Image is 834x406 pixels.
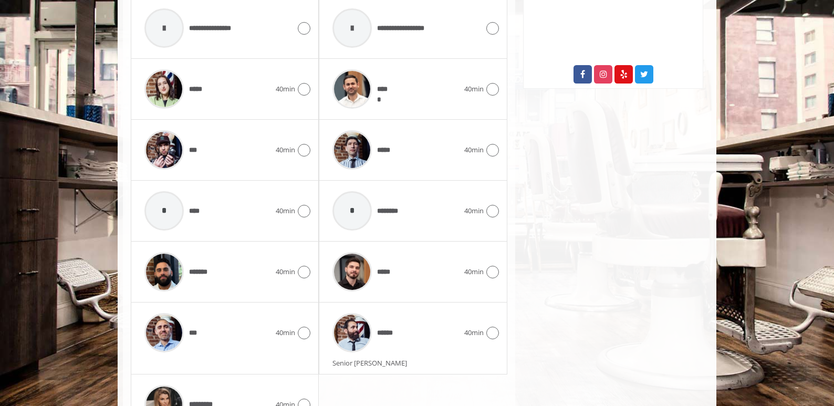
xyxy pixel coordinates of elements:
span: 40min [464,266,484,277]
span: 40min [276,84,295,95]
span: 40min [464,205,484,216]
span: 40min [276,266,295,277]
span: 40min [276,327,295,338]
span: 40min [464,84,484,95]
span: 40min [276,205,295,216]
span: Senior [PERSON_NAME] [332,358,412,368]
span: 40min [464,327,484,338]
span: 40min [276,144,295,155]
span: 40min [464,144,484,155]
